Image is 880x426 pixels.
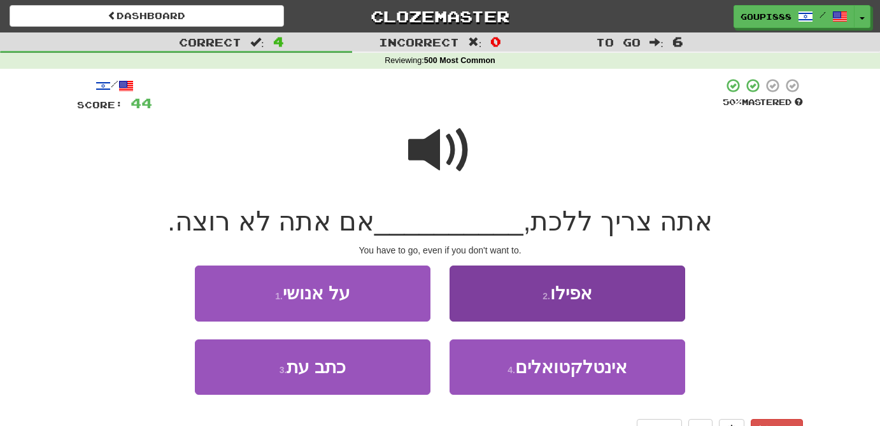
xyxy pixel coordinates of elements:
span: / [820,10,826,19]
span: To go [596,36,641,48]
span: : [468,37,482,48]
span: אפילו [550,283,592,303]
a: Dashboard [10,5,284,27]
small: 2 . [543,291,550,301]
button: 4.אינטלקטואלים [450,339,685,395]
span: : [250,37,264,48]
span: Incorrect [379,36,459,48]
span: אינטלקטואלים [515,357,627,377]
span: 50 % [723,97,742,107]
span: __________ [374,206,523,236]
span: כתב עת [287,357,346,377]
span: : [649,37,664,48]
div: / [77,78,152,94]
span: אם אתה לא רוצה. [167,206,374,236]
small: 4 . [507,365,515,375]
a: Clozemaster [303,5,578,27]
span: Correct [179,36,241,48]
button: 2.אפילו [450,266,685,321]
small: 3 . [280,365,287,375]
span: goupi888 [741,11,791,22]
span: על אנושי [283,283,350,303]
span: 4 [273,34,284,49]
button: 3.כתב עת [195,339,430,395]
small: 1 . [275,291,283,301]
a: goupi888 / [734,5,855,28]
span: 6 [672,34,683,49]
button: 1.על אנושי [195,266,430,321]
div: You have to go, even if you don't want to. [77,244,803,257]
div: Mastered [723,97,803,108]
span: 44 [131,95,152,111]
span: Score: [77,99,123,110]
span: אתה צריך ללכת, [523,206,713,236]
span: 0 [490,34,501,49]
strong: 500 Most Common [424,56,495,65]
